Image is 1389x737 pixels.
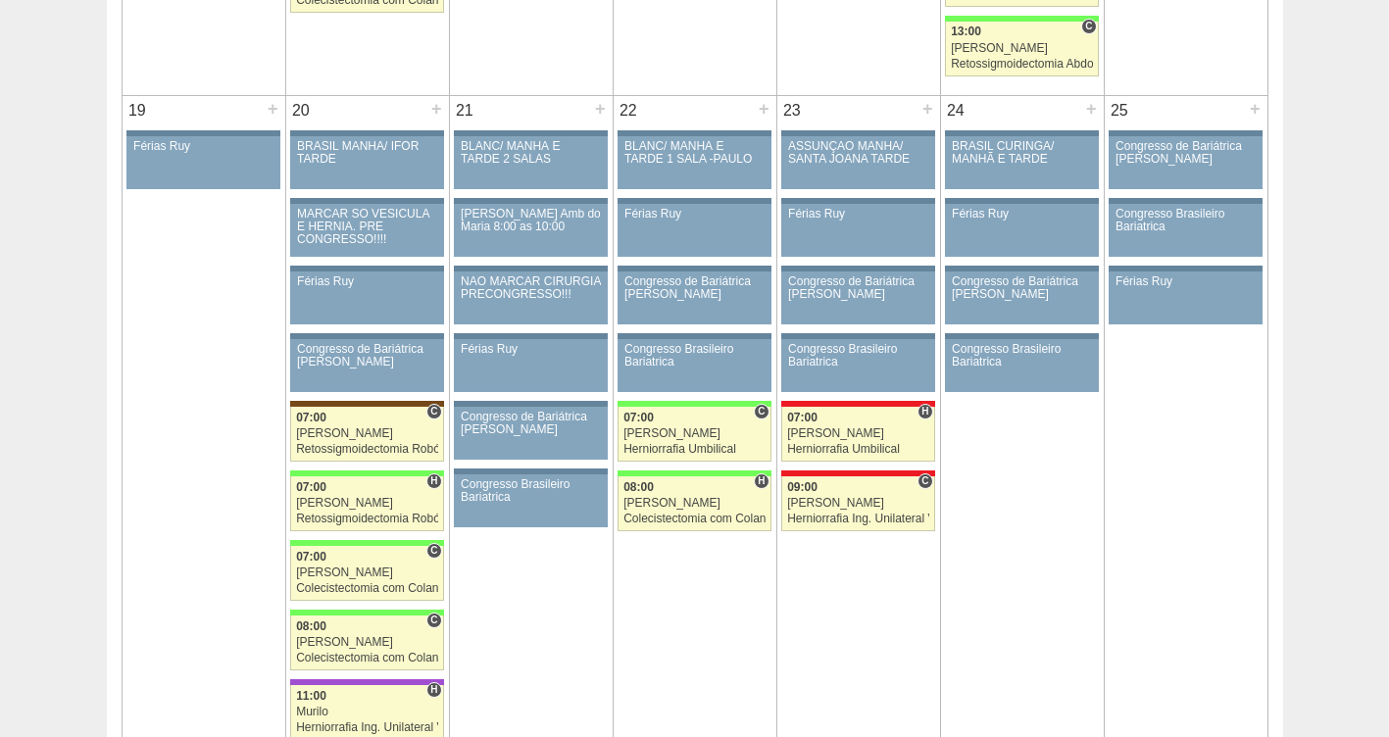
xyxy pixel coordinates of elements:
[454,333,607,339] div: Key: Aviso
[461,343,601,356] div: Férias Ruy
[296,513,438,525] div: Retossigmoidectomia Robótica
[952,275,1092,301] div: Congresso de Bariátrica [PERSON_NAME]
[918,473,932,489] span: Consultório
[454,468,607,474] div: Key: Aviso
[1116,275,1256,288] div: Férias Ruy
[461,140,601,166] div: BLANC/ MANHÃ E TARDE 2 SALAS
[290,470,443,476] div: Key: Brasil
[614,96,644,125] div: 22
[290,266,443,271] div: Key: Aviso
[952,343,1092,368] div: Congresso Brasileiro Bariatrica
[1109,198,1262,204] div: Key: Aviso
[945,271,1098,324] a: Congresso de Bariátrica [PERSON_NAME]
[754,404,769,419] span: Consultório
[618,339,770,392] a: Congresso Brasileiro Bariatrica
[951,25,981,38] span: 13:00
[624,343,765,368] div: Congresso Brasileiro Bariatrica
[428,96,445,122] div: +
[296,689,326,703] span: 11:00
[618,271,770,324] a: Congresso de Bariátrica [PERSON_NAME]
[952,140,1092,166] div: BRASIL CURINGA/ MANHÃ E TARDE
[1081,19,1096,34] span: Consultório
[296,721,438,734] div: Herniorrafia Ing. Unilateral VL
[426,404,441,419] span: Consultório
[754,473,769,489] span: Hospital
[290,198,443,204] div: Key: Aviso
[623,480,654,494] span: 08:00
[787,497,929,510] div: [PERSON_NAME]
[1109,271,1262,324] a: Férias Ruy
[945,22,1098,76] a: C 13:00 [PERSON_NAME] Retossigmoidectomia Abdominal
[461,478,601,504] div: Congresso Brasileiro Bariatrica
[296,427,438,440] div: [PERSON_NAME]
[290,407,443,462] a: C 07:00 [PERSON_NAME] Retossigmoidectomia Robótica
[1116,140,1256,166] div: Congresso de Bariátrica [PERSON_NAME]
[788,140,928,166] div: ASSUNÇÃO MANHÃ/ SANTA JOANA TARDE
[624,208,765,221] div: Férias Ruy
[781,470,934,476] div: Key: Assunção
[618,407,770,462] a: C 07:00 [PERSON_NAME] Herniorrafia Umbilical
[1247,96,1264,122] div: +
[296,566,438,579] div: [PERSON_NAME]
[296,480,326,494] span: 07:00
[918,404,932,419] span: Hospital
[454,198,607,204] div: Key: Aviso
[296,497,438,510] div: [PERSON_NAME]
[781,407,934,462] a: H 07:00 [PERSON_NAME] Herniorrafia Umbilical
[296,636,438,649] div: [PERSON_NAME]
[454,401,607,407] div: Key: Aviso
[618,470,770,476] div: Key: Brasil
[618,130,770,136] div: Key: Aviso
[781,401,934,407] div: Key: Assunção
[297,275,437,288] div: Férias Ruy
[1109,136,1262,189] a: Congresso de Bariátrica [PERSON_NAME]
[296,619,326,633] span: 08:00
[290,615,443,670] a: C 08:00 [PERSON_NAME] Colecistectomia com Colangiografia VL
[623,411,654,424] span: 07:00
[454,271,607,324] a: NAO MARCAR CIRURGIA PRECONGRESSO!!!
[781,266,934,271] div: Key: Aviso
[297,208,437,247] div: MARCAR SÓ VESICULA E HERNIA. PRE CONGRESSO!!!!
[945,204,1098,257] a: Férias Ruy
[777,96,808,125] div: 23
[290,339,443,392] a: Congresso de Bariátrica [PERSON_NAME]
[781,204,934,257] a: Férias Ruy
[461,208,601,233] div: [PERSON_NAME] Amb do Maria 8:00 as 10:00
[290,204,443,257] a: MARCAR SÓ VESICULA E HERNIA. PRE CONGRESSO!!!!
[296,582,438,595] div: Colecistectomia com Colangiografia VL
[454,266,607,271] div: Key: Aviso
[787,411,818,424] span: 07:00
[756,96,772,122] div: +
[788,208,928,221] div: Férias Ruy
[290,130,443,136] div: Key: Aviso
[126,130,279,136] div: Key: Aviso
[788,343,928,368] div: Congresso Brasileiro Bariatrica
[1116,208,1256,233] div: Congresso Brasileiro Bariatrica
[461,275,601,301] div: NAO MARCAR CIRURGIA PRECONGRESSO!!!
[781,198,934,204] div: Key: Aviso
[781,130,934,136] div: Key: Aviso
[290,401,443,407] div: Key: Santa Joana
[296,550,326,564] span: 07:00
[945,333,1098,339] div: Key: Aviso
[624,140,765,166] div: BLANC/ MANHÃ E TARDE 1 SALA -PAULO
[1109,266,1262,271] div: Key: Aviso
[624,275,765,301] div: Congresso de Bariátrica [PERSON_NAME]
[951,58,1093,71] div: Retossigmoidectomia Abdominal
[290,679,443,685] div: Key: IFOR
[919,96,936,122] div: +
[787,513,929,525] div: Herniorrafia Ing. Unilateral VL
[623,497,766,510] div: [PERSON_NAME]
[945,198,1098,204] div: Key: Aviso
[941,96,971,125] div: 24
[296,652,438,664] div: Colecistectomia com Colangiografia VL
[945,339,1098,392] a: Congresso Brasileiro Bariatrica
[290,546,443,601] a: C 07:00 [PERSON_NAME] Colecistectomia com Colangiografia VL
[951,42,1093,55] div: [PERSON_NAME]
[290,540,443,546] div: Key: Brasil
[454,474,607,527] a: Congresso Brasileiro Bariatrica
[265,96,281,122] div: +
[454,407,607,460] a: Congresso de Bariátrica [PERSON_NAME]
[618,401,770,407] div: Key: Brasil
[296,443,438,456] div: Retossigmoidectomia Robótica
